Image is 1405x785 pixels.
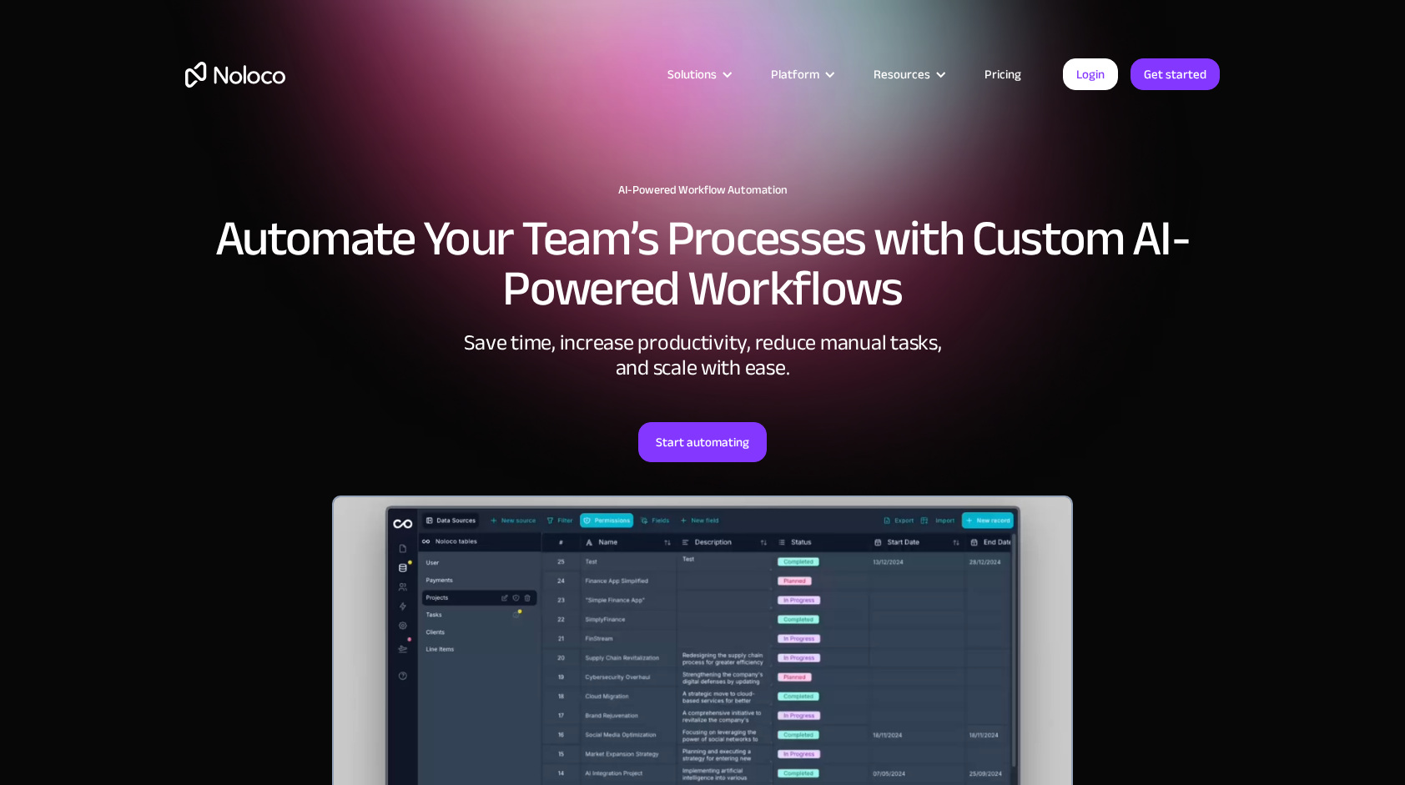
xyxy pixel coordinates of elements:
h1: AI-Powered Workflow Automation [185,184,1220,197]
div: Solutions [647,63,750,85]
div: Solutions [667,63,717,85]
a: Pricing [964,63,1042,85]
div: Save time, increase productivity, reduce manual tasks, and scale with ease. [452,330,953,380]
a: home [185,62,285,88]
div: Platform [750,63,853,85]
div: Resources [853,63,964,85]
a: Login [1063,58,1118,90]
div: Platform [771,63,819,85]
div: Resources [874,63,930,85]
a: Start automating [638,422,767,462]
h2: Automate Your Team’s Processes with Custom AI-Powered Workflows [185,214,1220,314]
a: Get started [1131,58,1220,90]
